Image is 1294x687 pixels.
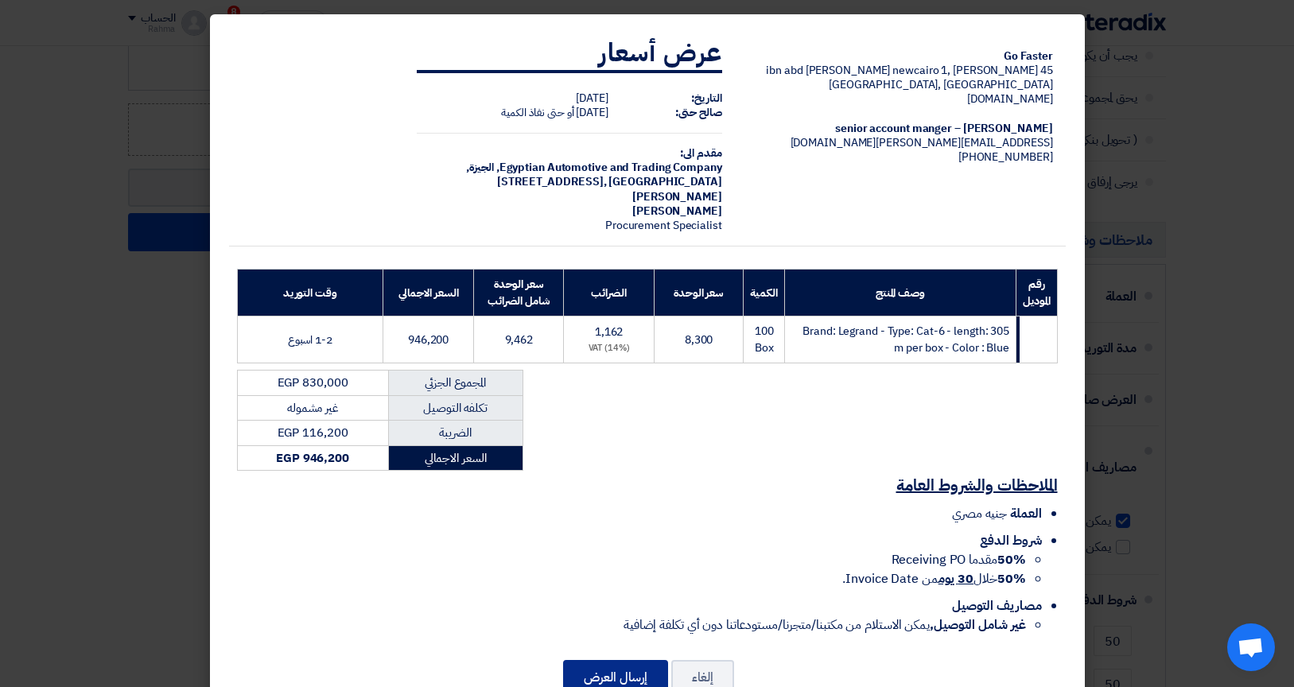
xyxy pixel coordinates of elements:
[896,473,1058,497] u: الملاحظات والشروط العامة
[496,159,722,176] span: Egyptian Automotive and Trading Company,
[605,217,722,234] span: Procurement Specialist
[685,332,713,348] span: 8,300
[632,203,722,219] span: [PERSON_NAME]
[237,615,1026,635] li: يمكن الاستلام من مكتبنا/متجرنا/مستودعاتنا دون أي تكلفة إضافية
[952,596,1042,615] span: مصاريف التوصيل
[1227,623,1275,671] div: Open chat
[237,270,383,316] th: وقت التوريد
[755,323,774,356] span: 100 Box
[383,270,474,316] th: السعر الاجمالي
[276,449,349,467] strong: EGP 946,200
[237,371,388,396] td: EGP 830,000
[505,332,534,348] span: 9,462
[748,122,1053,136] div: [PERSON_NAME] – senior account manger
[967,91,1053,107] span: [DOMAIN_NAME]
[691,90,722,107] strong: التاريخ:
[938,569,973,588] u: 30 يوم
[388,421,523,446] td: الضريبة
[997,550,1026,569] strong: 50%
[892,550,1026,569] span: مقدما Receiving PO
[930,615,1025,635] strong: غير شامل التوصيل,
[288,332,332,348] span: 1-2 اسبوع
[1010,504,1041,523] span: العملة
[958,149,1053,165] span: [PHONE_NUMBER]
[576,104,608,121] span: [DATE]
[748,49,1053,64] div: Go Faster
[980,531,1041,550] span: شروط الدفع
[802,323,1009,356] span: Brand: Legrand - Type: Cat-6 - length: 305 m per box - Color : Blue
[287,399,338,417] span: غير مشموله
[570,342,647,355] div: (14%) VAT
[842,569,1025,588] span: خلال من Invoice Date.
[766,62,1052,93] span: 45 [PERSON_NAME] ibn abd [PERSON_NAME] newcairo 1, [GEOGRAPHIC_DATA], [GEOGRAPHIC_DATA]
[466,159,721,204] span: الجيزة, [GEOGRAPHIC_DATA] ,[STREET_ADDRESS][PERSON_NAME]
[654,270,744,316] th: سعر الوحدة
[791,134,1053,151] span: [EMAIL_ADDRESS][PERSON_NAME][DOMAIN_NAME]
[1016,270,1057,316] th: رقم الموديل
[388,445,523,471] td: السعر الاجمالي
[784,270,1016,316] th: وصف المنتج
[278,424,348,441] span: EGP 116,200
[744,270,784,316] th: الكمية
[474,270,564,316] th: سعر الوحدة شامل الضرائب
[952,504,1007,523] span: جنيه مصري
[388,371,523,396] td: المجموع الجزئي
[388,395,523,421] td: تكلفه التوصيل
[501,104,573,121] span: أو حتى نفاذ الكمية
[576,90,608,107] span: [DATE]
[680,145,722,161] strong: مقدم الى:
[599,33,722,72] strong: عرض أسعار
[595,324,624,340] span: 1,162
[675,104,722,121] strong: صالح حتى:
[408,332,449,348] span: 946,200
[997,569,1026,588] strong: 50%
[564,270,654,316] th: الضرائب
